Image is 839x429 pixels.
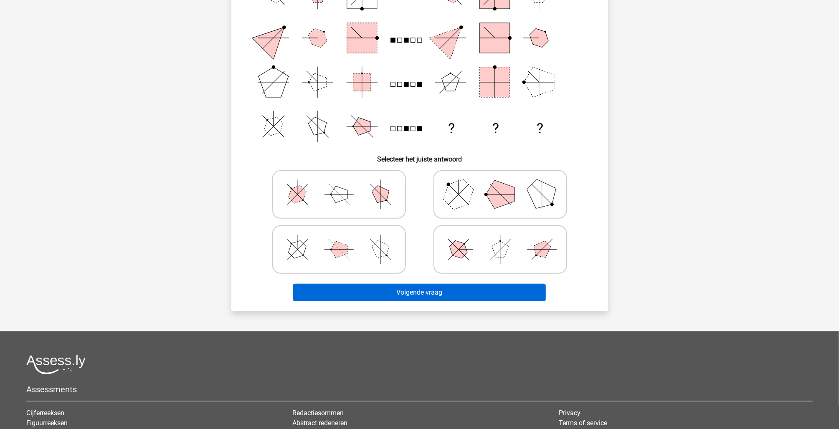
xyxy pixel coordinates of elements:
a: Cijferreeksen [26,409,64,417]
h6: Selecteer het juiste antwoord [245,149,595,163]
text: ? [537,120,544,136]
text: ? [492,120,499,136]
img: Assessly logo [26,355,86,374]
button: Volgende vraag [293,284,546,301]
a: Abstract redeneren [293,419,348,427]
a: Privacy [559,409,580,417]
text: ? [448,120,455,136]
h5: Assessments [26,384,813,394]
a: Terms of service [559,419,607,427]
a: Figuurreeksen [26,419,68,427]
a: Redactiesommen [293,409,344,417]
